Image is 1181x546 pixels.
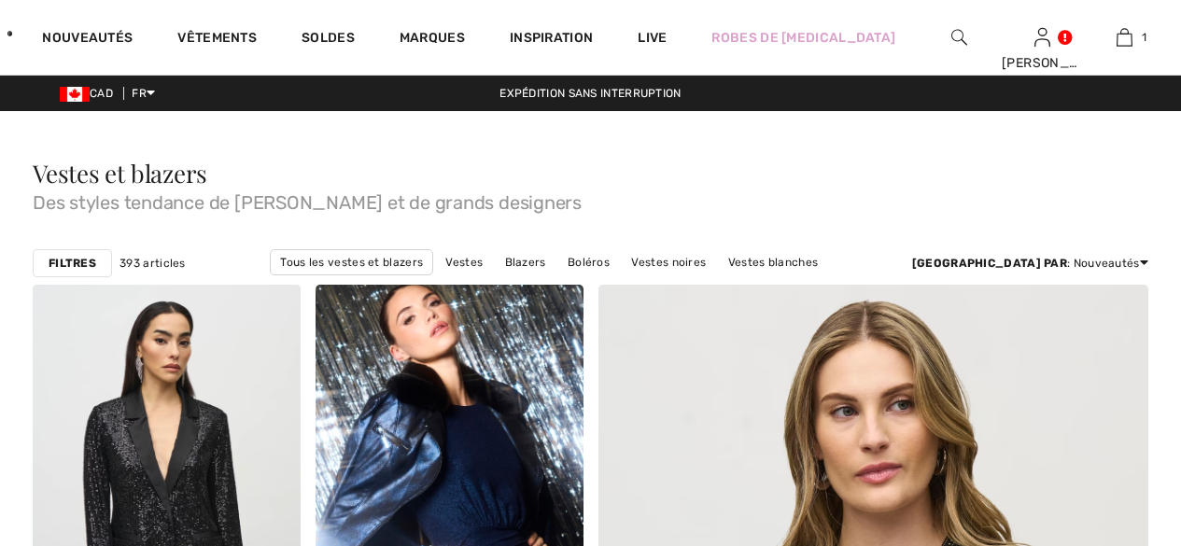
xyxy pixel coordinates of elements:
[656,275,752,300] a: Vestes bleues
[622,250,715,274] a: Vestes noires
[1034,28,1050,46] a: Se connecter
[33,186,1148,212] span: Des styles tendance de [PERSON_NAME] et de grands designers
[7,15,12,52] img: 1ère Avenue
[496,250,555,274] a: Blazers
[719,250,828,274] a: Vestes blanches
[400,30,465,49] a: Marques
[1117,26,1132,49] img: Mon panier
[177,30,257,49] a: Vêtements
[501,275,654,300] a: Vestes [PERSON_NAME]
[558,250,619,274] a: Boléros
[711,28,895,48] a: Robes de [MEDICAL_DATA]
[1034,26,1050,49] img: Mes infos
[638,28,667,48] a: Live
[60,87,120,100] span: CAD
[60,87,90,102] img: Canadian Dollar
[345,275,498,300] a: Vestes [PERSON_NAME]
[302,30,355,49] a: Soldes
[49,255,96,272] strong: Filtres
[436,250,492,274] a: Vestes
[120,255,186,272] span: 393 articles
[42,30,133,49] a: Nouveautés
[1084,26,1165,49] a: 1
[1062,406,1162,453] iframe: Ouvre un widget dans lequel vous pouvez trouver plus d’informations
[912,255,1148,272] div: : Nouveautés
[912,257,1067,270] strong: [GEOGRAPHIC_DATA] par
[33,157,207,189] span: Vestes et blazers
[270,249,433,275] a: Tous les vestes et blazers
[132,87,155,100] span: FR
[510,30,593,49] span: Inspiration
[951,26,967,49] img: recherche
[1142,29,1146,46] span: 1
[1002,53,1083,73] div: [PERSON_NAME]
